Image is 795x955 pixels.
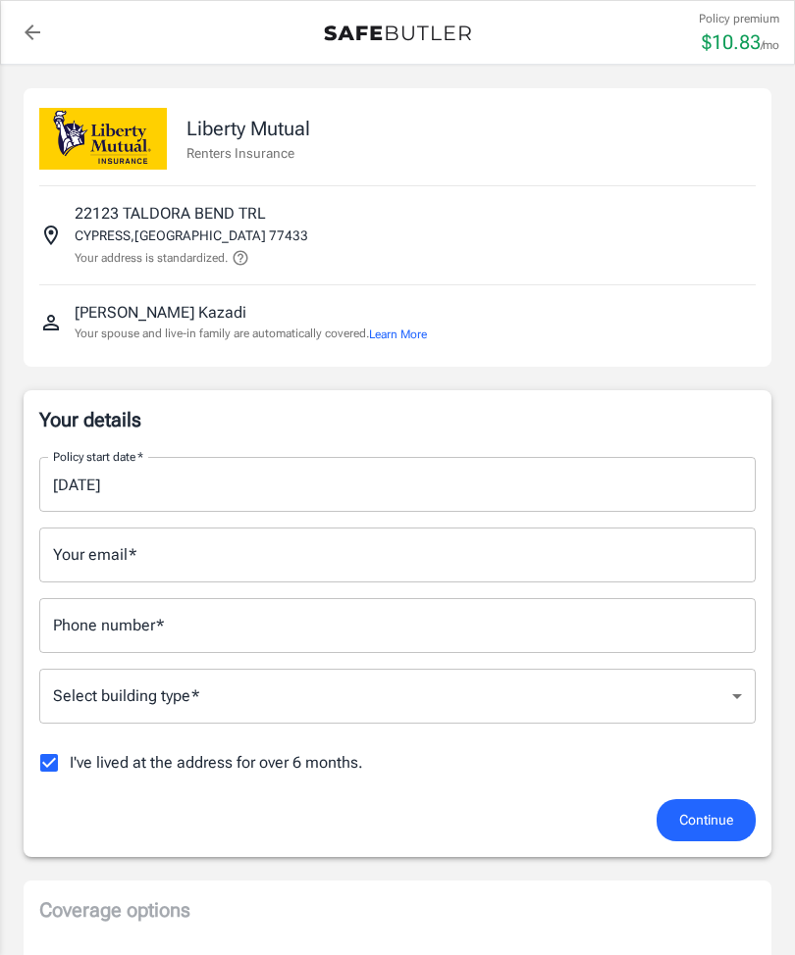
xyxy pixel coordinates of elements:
[186,114,310,143] p: Liberty Mutual
[39,224,63,247] svg: Insured address
[39,528,756,582] input: Enter email
[39,598,756,653] input: Enter number
[699,10,779,27] p: Policy premium
[53,448,143,465] label: Policy start date
[39,406,756,433] p: Your details
[657,799,756,841] button: Continue
[324,25,471,41] img: Back to quotes
[369,326,427,343] button: Learn More
[186,143,310,163] p: Renters Insurance
[39,311,63,334] svg: Insured person
[70,751,363,775] span: I've lived at the address for over 6 months.
[75,325,427,343] p: Your spouse and live-in family are automatically covered.
[39,108,167,170] img: Liberty Mutual
[702,30,761,54] span: $ 10.83
[761,36,779,54] p: /mo
[679,808,733,832] span: Continue
[75,226,308,245] p: CYPRESS , [GEOGRAPHIC_DATA] 77433
[75,249,228,267] p: Your address is standardized.
[39,457,742,512] input: Choose date, selected date is Oct 10, 2025
[13,13,52,52] a: back to quotes
[75,301,246,325] p: [PERSON_NAME] Kazadi
[75,202,266,226] p: 22123 TALDORA BEND TRL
